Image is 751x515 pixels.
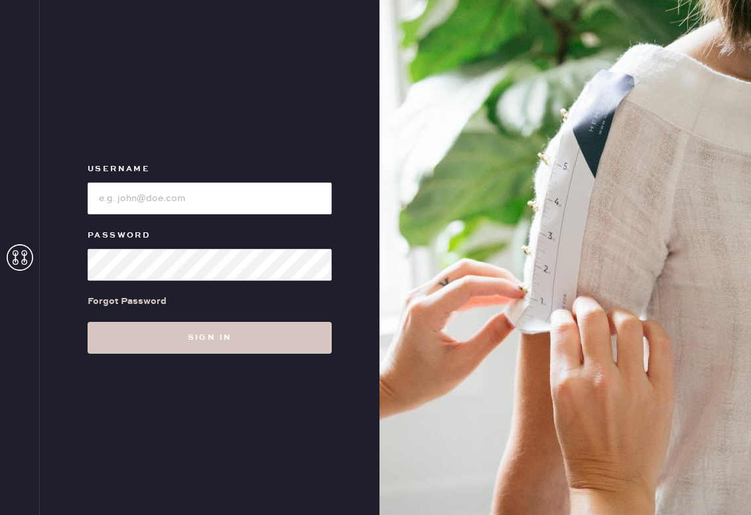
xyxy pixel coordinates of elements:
label: Username [88,161,332,177]
div: Forgot Password [88,294,167,309]
a: Forgot Password [88,281,167,322]
input: e.g. john@doe.com [88,183,332,214]
label: Password [88,228,332,244]
button: Sign in [88,322,332,354]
